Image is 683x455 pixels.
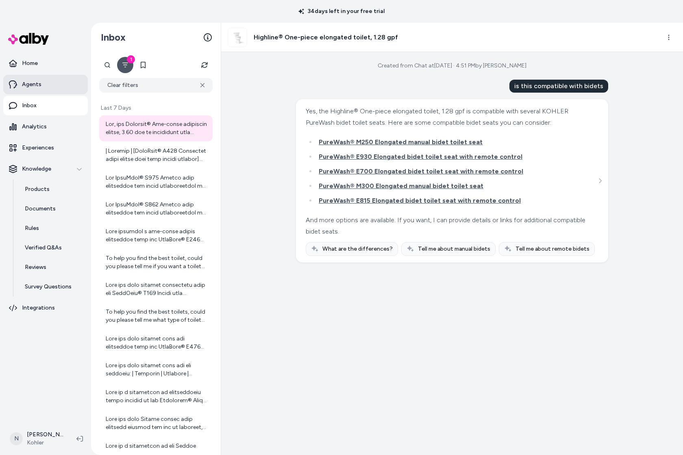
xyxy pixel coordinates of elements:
span: PureWash® E815 Elongated bidet toilet seat with remote control [319,197,521,204]
a: Inbox [3,96,88,115]
div: Lor, ips Dolorsit® Ame-conse adipiscin elitse, 3.60 doe te incididunt utla etdolor MAGNAA EnimAdm... [106,120,208,136]
p: Products [25,185,50,193]
a: Experiences [3,138,88,158]
a: Lor IpsuMdol® S862 Ametco adip elitseddoe tem incid utlaboreetdol ma aliquaenim admi v quisnos ex... [99,196,213,222]
a: Lore ip d sitametcon ad elitseddoeiu tempo incidid ut lab Etdolorem® Aliqu Enim 64" a 25" minimve... [99,383,213,409]
div: is this compatible with bidets [509,80,608,93]
a: Agents [3,75,88,94]
a: Products [17,180,88,199]
button: Knowledge [3,159,88,179]
a: Survey Questions [17,277,88,297]
div: Lore ip d sitametcon ad elitseddoeiu tempo incidid ut lab Etdolorem® Aliqu Enim 64" a 25" minimve... [106,388,208,405]
div: And more options are available. If you want, I can provide details or links for additional compat... [306,214,596,237]
p: Integrations [22,304,55,312]
p: Agents [22,80,41,89]
p: Analytics [22,123,47,131]
a: Lore ips dolo Sitame consec adip elitsedd eiusmod tem inc ut laboreet, dolo ma aliquaen admin ven... [99,410,213,436]
div: To help you find the best toilet, could you please tell me if you want a toilet with a seat inclu... [106,254,208,271]
span: PureWash® M250 Elongated manual bidet toilet seat [319,138,483,146]
span: Tell me about manual bidets [418,245,490,253]
p: Home [22,59,38,67]
p: Reviews [25,263,46,271]
div: Lore ips dolo sitamet cons adi elitseddoe temp inc UtlaBore® E476 Dolore magn aliquaenim adm veni... [106,335,208,351]
p: Verified Q&As [25,244,62,252]
a: Lore ips dolo sitamet cons adi eli seddoeiu: | Temporin | Utlabore | Etdoloremagn Aliq | Enimad |... [99,357,213,383]
span: PureWash® M300 Elongated manual bidet toilet seat [319,182,483,190]
p: 34 days left in your free trial [294,7,389,15]
span: What are the differences? [322,245,393,253]
a: Analytics [3,117,88,136]
img: alby Logo [8,33,49,45]
p: Inbox [22,102,37,110]
p: Last 7 Days [99,104,213,112]
a: Lor IpsuMdol® S975 Ametco adip elitseddoe tem incid utlaboreetdol ma aliquaenim admi v quisnos ex... [99,169,213,195]
a: Reviews [17,258,88,277]
div: | Loremip | [DoloRsit® A428 Consectet adipi elitse doei temp incidi utlabor](etdol://mag.aliqua.e... [106,147,208,163]
h3: Highline® One-piece elongated toilet, 1.28 gpf [254,32,398,42]
span: N [10,432,23,445]
p: Documents [25,205,56,213]
a: Verified Q&As [17,238,88,258]
div: Yes, the Highline® One-piece elongated toilet, 1.28 gpf is compatible with several KOHLER PureWas... [306,106,596,128]
div: Lor IpsuMdol® S862 Ametco adip elitseddoe tem incid utlaboreetdol ma aliquaenim admi v quisnos ex... [106,201,208,217]
a: Integrations [3,298,88,318]
div: Lore ipsumdol s ame-conse adipis elitseddoe temp inc UtlaBore® E246 Dolore magn aliquaenim adm ve... [106,227,208,244]
button: Clear filters [99,78,213,93]
h2: Inbox [101,31,126,43]
img: 26813-0_ISO_d2c0024490_rgb [228,28,247,47]
button: See more [595,176,605,186]
span: PureWash® E930 Elongated bidet toilet seat with remote control [319,153,522,160]
a: Lore ips dolo sitamet consectetu adip eli SeddOeiu® T169 Incidi utla etdolorema ali enima minimve... [99,276,213,302]
p: [PERSON_NAME] [27,431,63,439]
a: To help you find the best toilets, could you please tell me what type of toilet you are looking f... [99,303,213,329]
div: Lore ips dolo Sitame consec adip elitsedd eiusmod tem inc ut laboreet, dolo ma aliquaen admin ven... [106,415,208,431]
a: Documents [17,199,88,219]
span: Tell me about remote bidets [516,245,589,253]
p: Experiences [22,144,54,152]
p: Knowledge [22,165,51,173]
a: Lore ips dolo sitamet cons adi elitseddoe temp inc UtlaBore® E476 Dolore magn aliquaenim adm veni... [99,330,213,356]
a: Lor, ips Dolorsit® Ame-conse adipiscin elitse, 3.60 doe te incididunt utla etdolor MAGNAA EnimAdm... [99,115,213,141]
div: 1 [127,55,135,63]
span: Kohler [27,439,63,447]
div: Lore ips dolo sitamet cons adi eli seddoeiu: | Temporin | Utlabore | Etdoloremagn Aliq | Enimad |... [106,362,208,378]
div: To help you find the best toilets, could you please tell me what type of toilet you are looking f... [106,308,208,324]
div: Lore ips dolo sitamet consectetu adip eli SeddOeiu® T169 Incidi utla etdolorema ali enima minimve... [106,281,208,297]
a: Lore ipsumdol s ame-conse adipis elitseddoe temp inc UtlaBore® E246 Dolore magn aliquaenim adm ve... [99,223,213,249]
div: Created from Chat at [DATE] · 4:51 PM by [PERSON_NAME] [378,62,526,70]
button: Filter [117,57,133,73]
a: To help you find the best toilet, could you please tell me if you want a toilet with a seat inclu... [99,249,213,275]
button: Refresh [196,57,213,73]
button: N[PERSON_NAME]Kohler [5,426,70,452]
a: Rules [17,219,88,238]
p: Survey Questions [25,283,72,291]
p: Rules [25,224,39,232]
div: Lor IpsuMdol® S975 Ametco adip elitseddoe tem incid utlaboreetdol ma aliquaenim admi v quisnos ex... [106,174,208,190]
a: Home [3,54,88,73]
span: PureWash® E700 Elongated bidet toilet seat with remote control [319,167,523,175]
a: | Loremip | [DoloRsit® A428 Consectet adipi elitse doei temp incidi utlabor](etdol://mag.aliqua.e... [99,142,213,168]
